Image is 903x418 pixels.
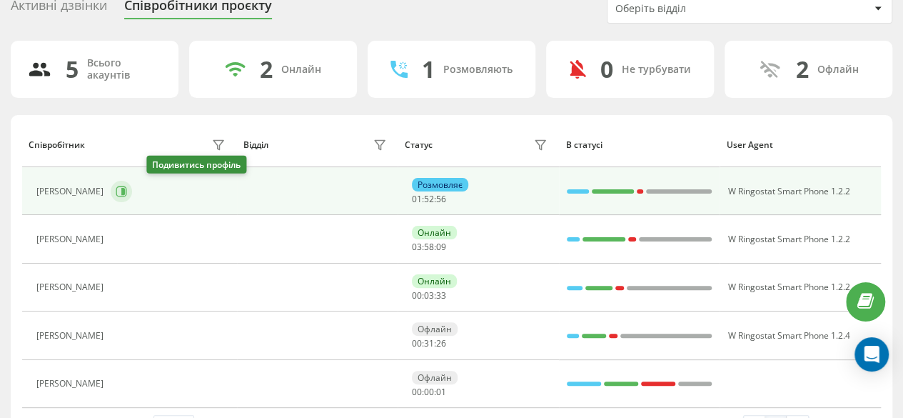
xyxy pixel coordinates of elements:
[424,193,434,205] span: 52
[615,3,786,15] div: Оберіть відділ
[405,140,433,150] div: Статус
[412,337,422,349] span: 00
[727,185,849,197] span: W Ringostat Smart Phone 1.2.2
[436,337,446,349] span: 26
[436,241,446,253] span: 09
[260,56,273,83] div: 2
[87,57,161,81] div: Всього акаунтів
[66,56,79,83] div: 5
[565,140,713,150] div: В статусі
[412,289,422,302] span: 00
[412,386,422,398] span: 00
[600,56,613,83] div: 0
[412,242,446,252] div: : :
[817,64,859,76] div: Офлайн
[29,140,85,150] div: Співробітник
[422,56,435,83] div: 1
[622,64,691,76] div: Не турбувати
[412,241,422,253] span: 03
[36,282,107,292] div: [PERSON_NAME]
[424,337,434,349] span: 31
[796,56,809,83] div: 2
[854,337,889,372] div: Open Intercom Messenger
[424,289,434,302] span: 03
[436,193,446,205] span: 56
[412,274,457,288] div: Онлайн
[412,339,446,349] div: : :
[412,194,446,204] div: : :
[412,226,457,239] div: Онлайн
[243,140,268,150] div: Відділ
[436,386,446,398] span: 01
[412,178,468,191] div: Розмовляє
[412,322,458,336] div: Офлайн
[412,193,422,205] span: 01
[727,140,874,150] div: User Agent
[36,186,107,196] div: [PERSON_NAME]
[424,386,434,398] span: 00
[727,233,849,245] span: W Ringostat Smart Phone 1.2.2
[412,387,446,397] div: : :
[146,156,246,174] div: Подивитись профіль
[412,291,446,301] div: : :
[36,379,107,389] div: [PERSON_NAME]
[727,329,849,342] span: W Ringostat Smart Phone 1.2.4
[436,289,446,302] span: 33
[36,331,107,341] div: [PERSON_NAME]
[412,371,458,384] div: Офлайн
[281,64,321,76] div: Онлайн
[443,64,513,76] div: Розмовляють
[36,234,107,244] div: [PERSON_NAME]
[424,241,434,253] span: 58
[727,281,849,293] span: W Ringostat Smart Phone 1.2.2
